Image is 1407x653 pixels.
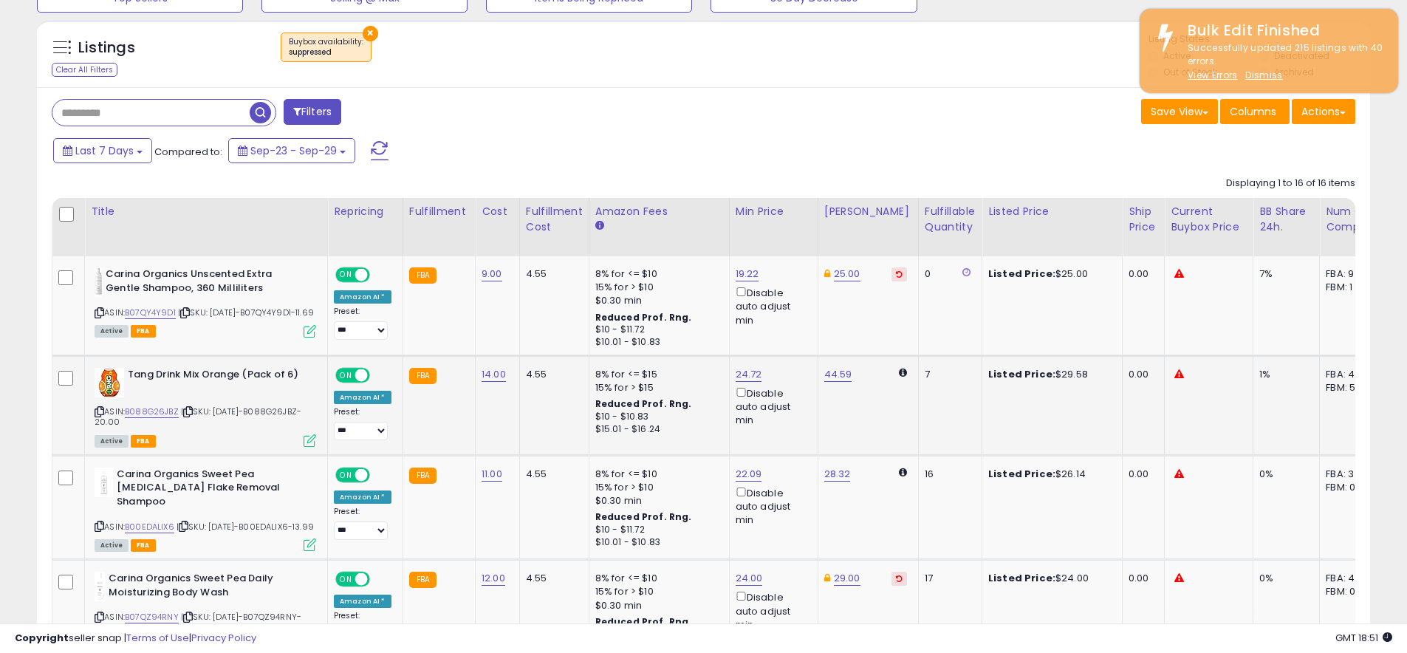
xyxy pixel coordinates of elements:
[925,204,976,235] div: Fulfillable Quantity
[595,599,718,612] div: $0.30 min
[95,368,316,445] div: ASIN:
[334,507,391,540] div: Preset:
[368,269,391,281] span: OFF
[409,368,437,384] small: FBA
[1326,585,1375,598] div: FBM: 0
[736,204,812,219] div: Min Price
[1141,99,1218,124] button: Save View
[109,572,288,603] b: Carina Organics Sweet Pea Daily Moisturizing Body Wash
[334,204,397,219] div: Repricing
[125,521,174,533] a: B00EDALIX6
[595,572,718,585] div: 8% for <= $10
[595,423,718,436] div: $15.01 - $16.24
[95,468,316,550] div: ASIN:
[595,510,692,523] b: Reduced Prof. Rng.
[988,368,1111,381] div: $29.58
[526,267,578,281] div: 4.55
[595,536,718,549] div: $10.01 - $10.83
[595,281,718,294] div: 15% for > $10
[191,631,256,645] a: Privacy Policy
[482,367,506,382] a: 14.00
[595,267,718,281] div: 8% for <= $10
[154,145,222,159] span: Compared to:
[131,435,156,448] span: FBA
[988,204,1116,219] div: Listed Price
[1326,381,1375,394] div: FBM: 5
[409,267,437,284] small: FBA
[250,143,337,158] span: Sep-23 - Sep-29
[595,397,692,410] b: Reduced Prof. Rng.
[482,267,502,281] a: 9.00
[1129,572,1153,585] div: 0.00
[988,467,1055,481] b: Listed Price:
[177,521,314,533] span: | SKU: [DATE]-B00EDALIX6-13.99
[128,368,307,386] b: Tang Drink Mix Orange (Pack of 6)
[988,267,1111,281] div: $25.00
[1259,468,1308,481] div: 0%
[131,325,156,338] span: FBA
[1188,69,1238,81] a: View Errors
[824,204,912,219] div: [PERSON_NAME]
[1245,69,1282,81] u: Dismiss
[595,381,718,394] div: 15% for > $15
[409,572,437,588] small: FBA
[1326,281,1375,294] div: FBM: 1
[595,336,718,349] div: $10.01 - $10.83
[95,539,129,552] span: All listings currently available for purchase on Amazon
[131,539,156,552] span: FBA
[289,47,363,58] div: suppressed
[595,411,718,423] div: $10 - $10.83
[526,204,583,235] div: Fulfillment Cost
[409,204,469,219] div: Fulfillment
[337,369,355,382] span: ON
[334,307,391,340] div: Preset:
[988,571,1055,585] b: Listed Price:
[925,572,970,585] div: 17
[595,494,718,507] div: $0.30 min
[1335,631,1392,645] span: 2025-10-7 18:51 GMT
[595,585,718,598] div: 15% for > $10
[334,490,391,504] div: Amazon AI *
[334,407,391,440] div: Preset:
[1326,267,1375,281] div: FBA: 9
[1259,368,1308,381] div: 1%
[1326,468,1375,481] div: FBA: 3
[1259,267,1308,281] div: 7%
[95,572,105,601] img: 21PMnE9l5XL._SL40_.jpg
[1326,204,1380,235] div: Num of Comp.
[736,267,759,281] a: 19.22
[368,573,391,586] span: OFF
[482,467,502,482] a: 11.00
[595,204,723,219] div: Amazon Fees
[595,468,718,481] div: 8% for <= $10
[1129,468,1153,481] div: 0.00
[53,138,152,163] button: Last 7 Days
[125,307,176,319] a: B07QY4Y9D1
[1171,204,1247,235] div: Current Buybox Price
[334,290,391,304] div: Amazon AI *
[409,468,437,484] small: FBA
[15,631,69,645] strong: Copyright
[75,143,134,158] span: Last 7 Days
[595,219,604,233] small: Amazon Fees.
[526,368,578,381] div: 4.55
[736,367,762,382] a: 24.72
[482,571,505,586] a: 12.00
[1292,99,1355,124] button: Actions
[595,294,718,307] div: $0.30 min
[925,468,970,481] div: 16
[1129,204,1158,235] div: Ship Price
[95,325,129,338] span: All listings currently available for purchase on Amazon
[363,26,378,41] button: ×
[824,467,851,482] a: 28.32
[988,468,1111,481] div: $26.14
[1220,99,1290,124] button: Columns
[834,571,860,586] a: 29.00
[1259,204,1313,235] div: BB Share 24h.
[78,38,135,58] h5: Listings
[595,324,718,336] div: $10 - $11.72
[925,267,970,281] div: 0
[736,589,807,632] div: Disable auto adjust min
[228,138,355,163] button: Sep-23 - Sep-29
[334,595,391,608] div: Amazon AI *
